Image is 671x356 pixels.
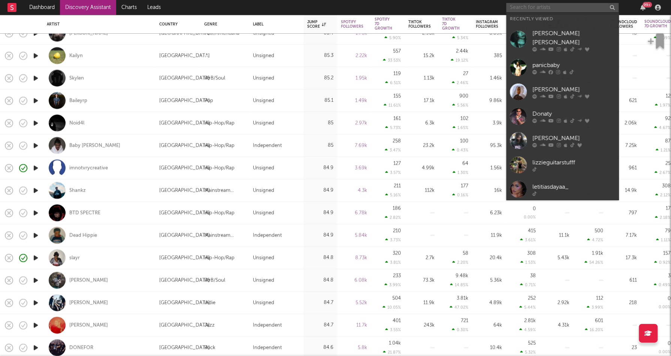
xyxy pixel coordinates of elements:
[204,253,235,262] div: Hip-Hop/Rap
[393,94,401,98] div: 155
[159,276,210,285] div: [GEOGRAPHIC_DATA]
[393,49,401,54] div: 557
[476,74,502,83] div: 1.46k
[611,141,637,150] div: 7.25k
[204,231,245,240] div: Mainstream Electronic
[453,170,468,175] div: 1.30 %
[69,277,108,284] a: [PERSON_NAME]
[253,164,274,173] div: Unsigned
[159,51,210,60] div: [GEOGRAPHIC_DATA]
[587,237,603,242] div: 4.72 %
[69,142,120,149] div: Baby [PERSON_NAME]
[666,94,671,98] div: 12
[476,51,502,60] div: 385
[69,187,86,194] a: Shankz
[476,209,502,217] div: 6.23k
[69,210,100,216] a: BTD SPECTRE
[456,273,468,278] div: 9.48k
[476,119,502,128] div: 3.9k
[663,251,671,256] div: 157
[530,273,536,278] div: 38
[341,276,367,285] div: 6.08k
[393,318,401,323] div: 401
[520,237,536,242] div: 3.61 %
[253,119,274,128] div: Unsigned
[520,260,536,265] div: 1.53 %
[393,161,401,166] div: 127
[452,260,468,265] div: 2.20 %
[69,120,84,127] a: Noid4l
[408,253,435,262] div: 2.7k
[253,321,282,330] div: Independent
[159,141,210,150] div: [GEOGRAPHIC_DATA]
[341,141,367,150] div: 7.69k
[476,276,502,285] div: 5.36k
[69,255,80,261] a: slayr
[460,116,468,121] div: 102
[654,125,671,130] div: 4.67 %
[385,80,401,85] div: 6.51 %
[341,119,367,128] div: 2.97k
[520,350,536,355] div: 5.32 %
[408,74,435,83] div: 1.13k
[341,231,367,240] div: 5.84k
[666,206,671,211] div: 17
[385,125,401,130] div: 5.73 %
[532,134,615,143] div: [PERSON_NAME]
[452,80,468,85] div: 2.46 %
[159,96,210,105] div: [GEOGRAPHIC_DATA]
[656,237,671,242] div: 1.11 %
[654,282,671,287] div: 0.49 %
[341,298,367,307] div: 5.52k
[476,164,502,173] div: 1.56k
[341,74,367,83] div: 1.95k
[408,276,435,285] div: 73.3k
[383,350,401,355] div: 21.87 %
[307,20,326,29] div: Jump Score
[476,253,502,262] div: 20.4k
[307,119,333,128] div: 85
[393,139,401,143] div: 258
[341,343,367,352] div: 5.8k
[341,186,367,195] div: 4.3k
[408,164,435,173] div: 4.99k
[253,231,282,240] div: Independent
[611,209,637,217] div: 797
[408,20,431,29] div: Tiktok Followers
[253,51,274,60] div: Unsigned
[408,186,435,195] div: 112k
[452,103,468,107] div: 5.56 %
[159,164,210,173] div: [GEOGRAPHIC_DATA]
[659,305,671,309] div: 0.00 %
[524,318,536,323] div: 2.81k
[159,321,210,330] div: [GEOGRAPHIC_DATA]
[159,22,193,27] div: Country
[452,327,468,332] div: 0.30 %
[543,253,569,262] div: 5.43k
[665,139,671,143] div: 87
[341,51,367,60] div: 2.22k
[611,186,637,195] div: 14.9k
[204,141,235,150] div: Hip-Hop/Rap
[384,35,401,40] div: 5.90 %
[69,97,87,104] a: Baileyrp
[506,104,619,128] a: Donaty
[611,96,637,105] div: 621
[665,161,671,166] div: 25
[69,299,108,306] a: [PERSON_NAME]
[341,96,367,105] div: 1.49k
[253,74,274,83] div: Unsigned
[253,298,274,307] div: Unsigned
[665,228,671,233] div: 79
[519,305,536,310] div: 5.44 %
[393,228,401,233] div: 210
[506,80,619,104] a: [PERSON_NAME]
[69,165,108,171] div: imnotvrycreative
[159,119,210,128] div: [GEOGRAPHIC_DATA]
[528,341,536,346] div: 525
[654,260,671,265] div: 0.92 %
[307,51,333,60] div: 85.3
[375,17,392,31] div: Spotify 7D Growth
